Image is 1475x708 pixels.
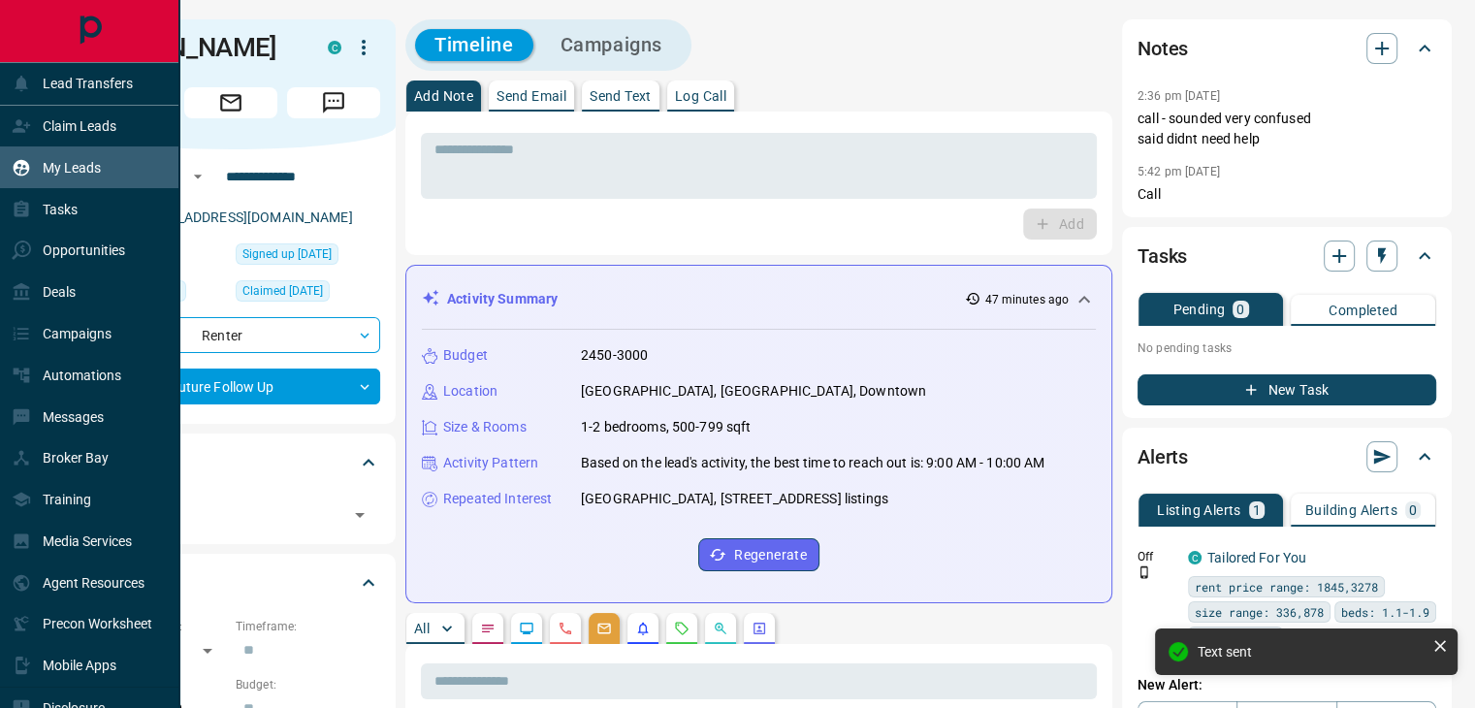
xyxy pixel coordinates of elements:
[984,291,1069,308] p: 47 minutes ago
[1138,109,1436,149] p: call - sounded very confused said didnt need help
[346,501,373,529] button: Open
[581,453,1044,473] p: Based on the lead's activity, the best time to reach out is: 9:00 AM - 10:00 AM
[443,417,527,437] p: Size & Rooms
[443,453,538,473] p: Activity Pattern
[713,621,728,636] svg: Opportunities
[414,622,430,635] p: All
[81,369,380,404] div: Future Follow Up
[1138,565,1151,579] svg: Push Notification Only
[443,489,552,509] p: Repeated Interest
[581,381,926,402] p: [GEOGRAPHIC_DATA], [GEOGRAPHIC_DATA], Downtown
[1138,334,1436,363] p: No pending tasks
[1341,602,1429,622] span: beds: 1.1-1.9
[558,621,573,636] svg: Calls
[1138,241,1187,272] h2: Tasks
[541,29,682,61] button: Campaigns
[675,89,726,103] p: Log Call
[186,165,209,188] button: Open
[1329,304,1397,317] p: Completed
[1195,577,1378,596] span: rent price range: 1845,3278
[1138,233,1436,279] div: Tasks
[236,280,380,307] div: Mon Jul 14 2025
[81,439,380,486] div: Tags
[581,345,648,366] p: 2450-3000
[1207,550,1306,565] a: Tailored For You
[1157,503,1241,517] p: Listing Alerts
[1305,503,1397,517] p: Building Alerts
[81,317,380,353] div: Renter
[236,676,380,693] p: Budget:
[415,29,533,61] button: Timeline
[1172,303,1225,316] p: Pending
[1138,25,1436,72] div: Notes
[635,621,651,636] svg: Listing Alerts
[1138,441,1188,472] h2: Alerts
[752,621,767,636] svg: Agent Actions
[596,621,612,636] svg: Emails
[81,560,380,606] div: Criteria
[1138,434,1436,480] div: Alerts
[236,243,380,271] div: Mon Jul 14 2025
[1138,89,1220,103] p: 2:36 pm [DATE]
[328,41,341,54] div: condos.ca
[287,87,380,118] span: Message
[1198,644,1425,660] div: Text sent
[1409,503,1417,517] p: 0
[1188,551,1202,564] div: condos.ca
[581,417,751,437] p: 1-2 bedrooms, 500-799 sqft
[1138,33,1188,64] h2: Notes
[497,89,566,103] p: Send Email
[1138,374,1436,405] button: New Task
[422,281,1096,317] div: Activity Summary47 minutes ago
[480,621,496,636] svg: Notes
[184,87,277,118] span: Email
[443,345,488,366] p: Budget
[1138,165,1220,178] p: 5:42 pm [DATE]
[674,621,689,636] svg: Requests
[1253,503,1261,517] p: 1
[1195,602,1324,622] span: size range: 336,878
[519,621,534,636] svg: Lead Browsing Activity
[581,489,888,509] p: [GEOGRAPHIC_DATA], [STREET_ADDRESS] listings
[1138,548,1176,565] p: Off
[1138,675,1436,695] p: New Alert:
[698,538,819,571] button: Regenerate
[242,281,323,301] span: Claimed [DATE]
[236,618,380,635] p: Timeframe:
[447,289,558,309] p: Activity Summary
[81,32,299,63] h1: [PERSON_NAME]
[242,244,332,264] span: Signed up [DATE]
[134,209,353,225] a: [EMAIL_ADDRESS][DOMAIN_NAME]
[1236,303,1244,316] p: 0
[590,89,652,103] p: Send Text
[414,89,473,103] p: Add Note
[443,381,497,402] p: Location
[1138,184,1436,205] p: Call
